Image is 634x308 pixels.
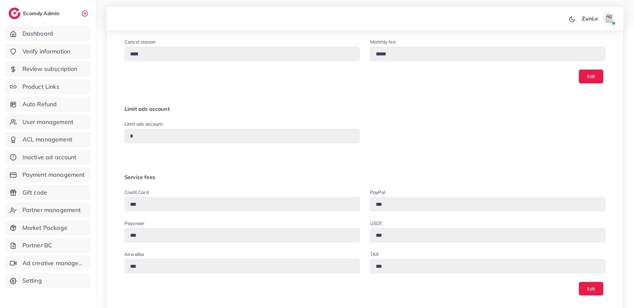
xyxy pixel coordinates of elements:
[370,39,396,45] label: Monthly fee
[5,167,91,182] a: Payment management
[5,150,91,165] a: Inactive ad account
[124,174,605,180] h4: Service fees
[5,238,91,253] a: Partner BC
[22,276,42,285] span: Setting
[370,189,385,196] label: PayPal
[22,206,81,214] span: Partner management
[22,170,85,179] span: Payment management
[124,39,156,45] label: Cancel reason
[22,135,72,144] span: ACL management
[22,82,59,91] span: Product Links
[124,121,163,127] label: Limit ads account
[9,8,61,19] a: logoEcomdy Admin
[5,220,91,235] a: Market Package
[578,12,618,25] a: ZunLeavatar
[23,10,61,16] h2: Ecomdy Admin
[579,70,603,83] button: Edit
[9,8,20,19] img: logo
[5,97,91,112] a: Auto Refund
[370,220,382,227] label: USDT
[22,100,57,108] span: Auto Refund
[124,189,149,196] label: Credit card
[22,118,73,126] span: User management
[5,256,91,271] a: Ad creative management
[5,44,91,59] a: Verify information
[370,251,379,258] label: TAX
[22,29,53,38] span: Dashboard
[5,61,91,77] a: Review subscription
[582,15,598,22] p: ZunLe
[5,26,91,41] a: Dashboard
[579,282,603,295] button: Edit
[22,153,77,162] span: Inactive ad account
[124,220,144,227] label: Payoneer
[5,114,91,130] a: User management
[22,65,78,73] span: Review subscription
[5,132,91,147] a: ACL management
[22,47,71,56] span: Verify information
[22,188,47,197] span: Gift code
[5,79,91,94] a: Product Links
[124,106,605,112] h4: Limit ads account
[22,224,67,232] span: Market Package
[5,202,91,218] a: Partner management
[124,251,144,258] label: Airwallex
[602,12,616,25] img: avatar
[22,259,86,267] span: Ad creative management
[5,273,91,288] a: Setting
[5,185,91,200] a: Gift code
[22,241,53,250] span: Partner BC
